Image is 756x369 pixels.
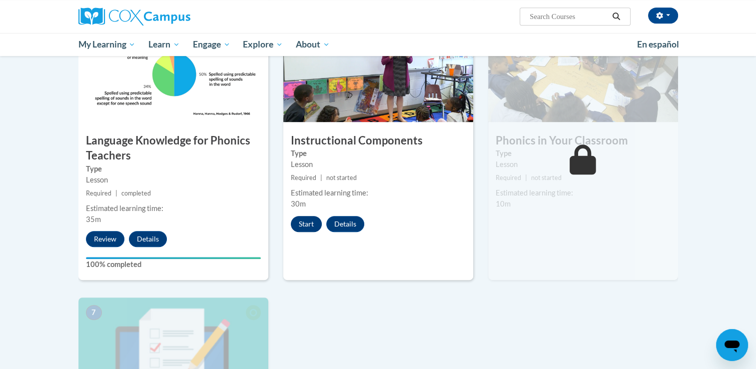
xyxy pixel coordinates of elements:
span: not started [326,174,357,181]
a: About [289,33,336,56]
a: My Learning [72,33,142,56]
button: Details [129,231,167,247]
img: Course Image [283,22,473,122]
span: About [296,38,330,50]
label: Type [496,148,671,159]
div: Your progress [86,257,261,259]
span: Learn [148,38,180,50]
span: 10m [496,199,511,208]
span: Explore [243,38,283,50]
span: | [320,174,322,181]
label: 100% completed [86,259,261,270]
span: En español [637,39,679,49]
iframe: Button to launch messaging window [716,329,748,361]
a: En español [631,34,686,55]
button: Start [291,216,322,232]
a: Explore [236,33,289,56]
div: Lesson [496,159,671,170]
span: 30m [291,199,306,208]
a: Engage [186,33,237,56]
button: Details [326,216,364,232]
div: Main menu [63,33,693,56]
div: Lesson [86,174,261,185]
a: Learn [142,33,186,56]
label: Type [291,148,466,159]
button: Review [86,231,124,247]
span: Required [496,174,521,181]
div: Estimated learning time: [86,203,261,214]
span: | [525,174,527,181]
img: Course Image [78,22,268,122]
span: 7 [86,305,102,320]
span: Required [86,189,111,197]
img: Course Image [488,22,678,122]
h3: Language Knowledge for Phonics Teachers [78,133,268,164]
span: Required [291,174,316,181]
label: Type [86,163,261,174]
div: Estimated learning time: [496,187,671,198]
h3: Instructional Components [283,133,473,148]
input: Search Courses [529,10,609,22]
span: Engage [193,38,230,50]
div: Estimated learning time: [291,187,466,198]
a: Cox Campus [78,7,268,25]
span: 35m [86,215,101,223]
div: Lesson [291,159,466,170]
span: My Learning [78,38,135,50]
h3: Phonics in Your Classroom [488,133,678,148]
button: Search [609,10,624,22]
span: completed [121,189,151,197]
button: Account Settings [648,7,678,23]
span: not started [531,174,562,181]
img: Cox Campus [78,7,190,25]
span: | [115,189,117,197]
